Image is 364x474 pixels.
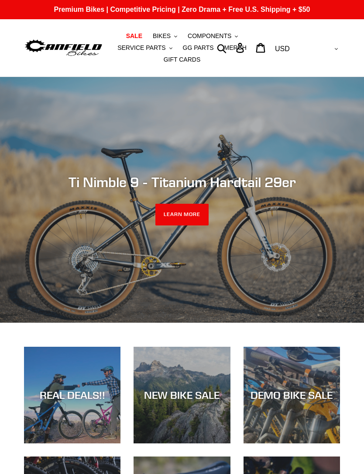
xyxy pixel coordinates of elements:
a: LEARN MORE [155,204,209,226]
span: GIFT CARDS [164,56,201,63]
span: COMPONENTS [188,32,231,40]
button: COMPONENTS [183,30,242,42]
span: SERVICE PARTS [117,44,165,52]
span: GG PARTS [183,44,214,52]
a: SALE [122,30,147,42]
div: REAL DEALS!! [24,389,120,401]
div: DEMO BIKE SALE [244,389,340,401]
div: NEW BIKE SALE [134,389,230,401]
h2: Ti Nimble 9 - Titanium Hardtail 29er [24,174,340,191]
a: REAL DEALS!! [24,347,120,443]
button: BIKES [148,30,182,42]
span: SALE [126,32,142,40]
img: Canfield Bikes [24,38,103,58]
span: BIKES [153,32,171,40]
a: DEMO BIKE SALE [244,347,340,443]
button: SERVICE PARTS [113,42,176,54]
a: GG PARTS [179,42,218,54]
a: GIFT CARDS [159,54,205,66]
a: NEW BIKE SALE [134,347,230,443]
